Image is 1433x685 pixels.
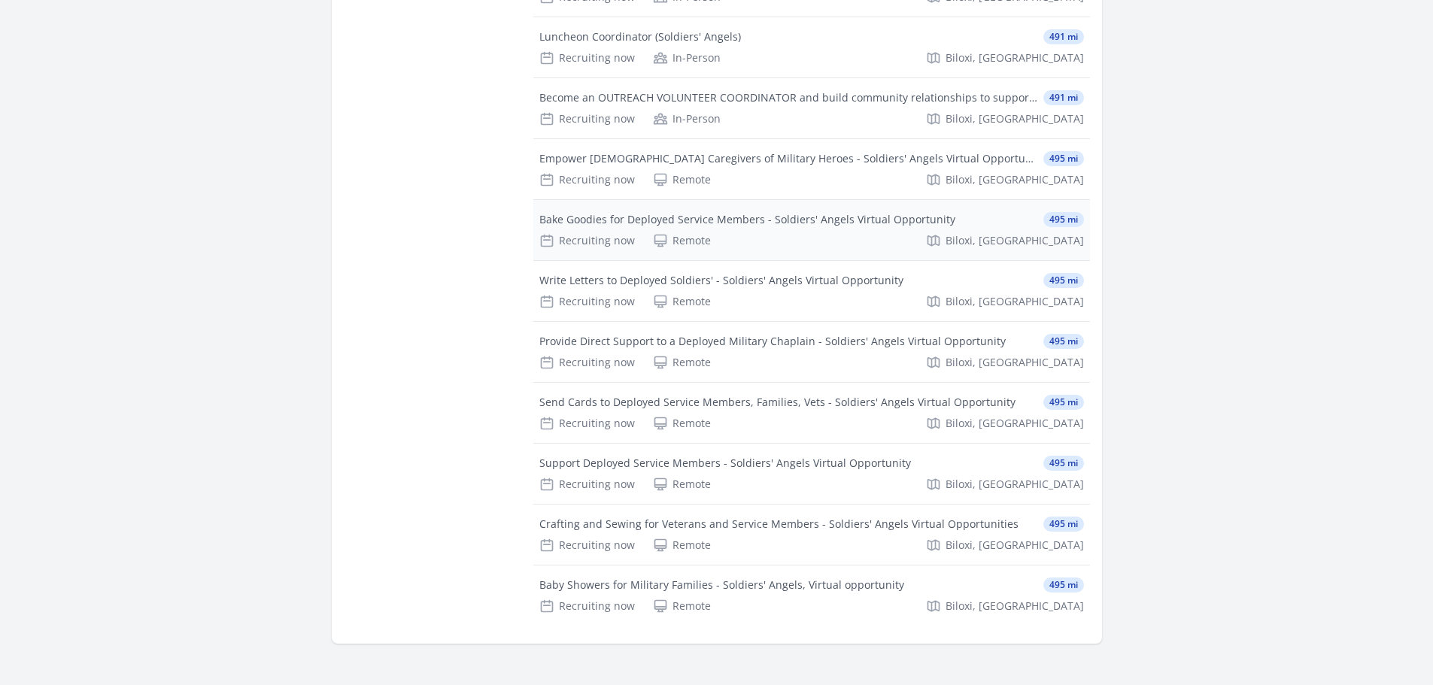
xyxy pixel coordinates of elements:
[946,477,1084,492] span: Biloxi, [GEOGRAPHIC_DATA]
[539,456,911,471] div: Support Deployed Service Members - Soldiers' Angels Virtual Opportunity
[653,477,711,492] div: Remote
[533,444,1090,504] a: Support Deployed Service Members - Soldiers' Angels Virtual Opportunity 495 mi Recruiting now Rem...
[539,111,635,126] div: Recruiting now
[1043,334,1084,349] span: 495 mi
[539,90,1037,105] div: Become an OUTREACH VOLUNTEER COORDINATOR and build community relationships to support VETERANS!
[539,517,1019,532] div: Crafting and Sewing for Veterans and Service Members - Soldiers' Angels Virtual Opportunities
[1043,395,1084,410] span: 495 mi
[653,538,711,553] div: Remote
[1043,151,1084,166] span: 495 mi
[539,355,635,370] div: Recruiting now
[1043,273,1084,288] span: 495 mi
[533,565,1090,626] a: Baby Showers for Military Families - Soldiers' Angels, Virtual opportunity 495 mi Recruiting now ...
[946,111,1084,126] span: Biloxi, [GEOGRAPHIC_DATA]
[946,233,1084,248] span: Biloxi, [GEOGRAPHIC_DATA]
[1043,90,1084,105] span: 491 mi
[653,416,711,431] div: Remote
[539,599,635,614] div: Recruiting now
[653,50,721,65] div: In-Person
[653,233,711,248] div: Remote
[539,50,635,65] div: Recruiting now
[653,111,721,126] div: In-Person
[1043,577,1084,593] span: 495 mi
[653,599,711,614] div: Remote
[1043,212,1084,227] span: 495 mi
[539,172,635,187] div: Recruiting now
[533,505,1090,565] a: Crafting and Sewing for Veterans and Service Members - Soldiers' Angels Virtual Opportunities 495...
[539,538,635,553] div: Recruiting now
[946,416,1084,431] span: Biloxi, [GEOGRAPHIC_DATA]
[533,139,1090,199] a: Empower [DEMOGRAPHIC_DATA] Caregivers of Military Heroes - Soldiers' Angels Virtual Opportunity 4...
[1043,517,1084,532] span: 495 mi
[539,334,1006,349] div: Provide Direct Support to a Deployed Military Chaplain - Soldiers' Angels Virtual Opportunity
[533,383,1090,443] a: Send Cards to Deployed Service Members, Families, Vets - Soldiers' Angels Virtual Opportunity 495...
[539,273,903,288] div: Write Letters to Deployed Soldiers' - Soldiers' Angels Virtual Opportunity
[533,200,1090,260] a: Bake Goodies for Deployed Service Members - Soldiers' Angels Virtual Opportunity 495 mi Recruitin...
[653,172,711,187] div: Remote
[946,538,1084,553] span: Biloxi, [GEOGRAPHIC_DATA]
[946,50,1084,65] span: Biloxi, [GEOGRAPHIC_DATA]
[1043,29,1084,44] span: 491 mi
[533,78,1090,138] a: Become an OUTREACH VOLUNTEER COORDINATOR and build community relationships to support VETERANS! 4...
[653,294,711,309] div: Remote
[539,151,1037,166] div: Empower [DEMOGRAPHIC_DATA] Caregivers of Military Heroes - Soldiers' Angels Virtual Opportunity
[946,355,1084,370] span: Biloxi, [GEOGRAPHIC_DATA]
[539,416,635,431] div: Recruiting now
[539,395,1016,410] div: Send Cards to Deployed Service Members, Families, Vets - Soldiers' Angels Virtual Opportunity
[539,477,635,492] div: Recruiting now
[1043,456,1084,471] span: 495 mi
[539,577,904,593] div: Baby Showers for Military Families - Soldiers' Angels, Virtual opportunity
[533,322,1090,382] a: Provide Direct Support to a Deployed Military Chaplain - Soldiers' Angels Virtual Opportunity 495...
[533,17,1090,77] a: Luncheon Coordinator (Soldiers' Angels) 491 mi Recruiting now In-Person Biloxi, [GEOGRAPHIC_DATA]
[539,212,955,227] div: Bake Goodies for Deployed Service Members - Soldiers' Angels Virtual Opportunity
[946,599,1084,614] span: Biloxi, [GEOGRAPHIC_DATA]
[946,172,1084,187] span: Biloxi, [GEOGRAPHIC_DATA]
[653,355,711,370] div: Remote
[539,29,741,44] div: Luncheon Coordinator (Soldiers' Angels)
[539,294,635,309] div: Recruiting now
[539,233,635,248] div: Recruiting now
[946,294,1084,309] span: Biloxi, [GEOGRAPHIC_DATA]
[533,261,1090,321] a: Write Letters to Deployed Soldiers' - Soldiers' Angels Virtual Opportunity 495 mi Recruiting now ...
